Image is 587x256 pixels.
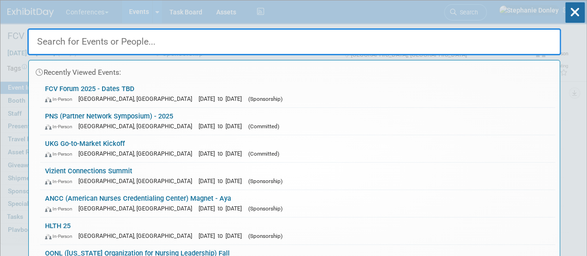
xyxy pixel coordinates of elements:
[78,177,197,184] span: [GEOGRAPHIC_DATA], [GEOGRAPHIC_DATA]
[248,233,283,239] span: (Sponsorship)
[40,190,555,217] a: ANCC (American Nurses Credentialing Center) Magnet - Aya In-Person [GEOGRAPHIC_DATA], [GEOGRAPHIC...
[45,124,77,130] span: In-Person
[78,232,197,239] span: [GEOGRAPHIC_DATA], [GEOGRAPHIC_DATA]
[45,96,77,102] span: In-Person
[40,80,555,107] a: FCV Forum 2025 - Dates TBD In-Person [GEOGRAPHIC_DATA], [GEOGRAPHIC_DATA] [DATE] to [DATE] (Spons...
[199,177,246,184] span: [DATE] to [DATE]
[248,151,279,157] span: (Committed)
[40,135,555,162] a: UKG Go-to-Market Kickoff In-Person [GEOGRAPHIC_DATA], [GEOGRAPHIC_DATA] [DATE] to [DATE] (Committed)
[45,233,77,239] span: In-Person
[78,95,197,102] span: [GEOGRAPHIC_DATA], [GEOGRAPHIC_DATA]
[248,205,283,212] span: (Sponsorship)
[199,123,246,130] span: [DATE] to [DATE]
[78,150,197,157] span: [GEOGRAPHIC_DATA], [GEOGRAPHIC_DATA]
[199,232,246,239] span: [DATE] to [DATE]
[45,206,77,212] span: In-Person
[40,108,555,135] a: PNS (Partner Network Symposium) - 2025 In-Person [GEOGRAPHIC_DATA], [GEOGRAPHIC_DATA] [DATE] to [...
[248,178,283,184] span: (Sponsorship)
[248,123,279,130] span: (Committed)
[45,151,77,157] span: In-Person
[45,178,77,184] span: In-Person
[199,205,246,212] span: [DATE] to [DATE]
[78,205,197,212] span: [GEOGRAPHIC_DATA], [GEOGRAPHIC_DATA]
[199,150,246,157] span: [DATE] to [DATE]
[40,217,555,244] a: HLTH 25 In-Person [GEOGRAPHIC_DATA], [GEOGRAPHIC_DATA] [DATE] to [DATE] (Sponsorship)
[78,123,197,130] span: [GEOGRAPHIC_DATA], [GEOGRAPHIC_DATA]
[199,95,246,102] span: [DATE] to [DATE]
[248,96,283,102] span: (Sponsorship)
[27,28,561,55] input: Search for Events or People...
[33,60,555,80] div: Recently Viewed Events:
[40,163,555,190] a: Vizient Connections Summit In-Person [GEOGRAPHIC_DATA], [GEOGRAPHIC_DATA] [DATE] to [DATE] (Spons...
